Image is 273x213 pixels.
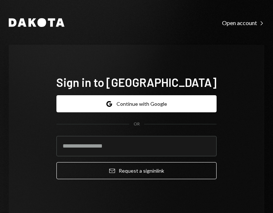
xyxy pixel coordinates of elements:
[134,121,140,127] div: OR
[56,95,217,112] button: Continue with Google
[56,162,217,179] button: Request a signinlink
[56,75,217,89] h1: Sign in to [GEOGRAPHIC_DATA]
[222,19,264,27] a: Open account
